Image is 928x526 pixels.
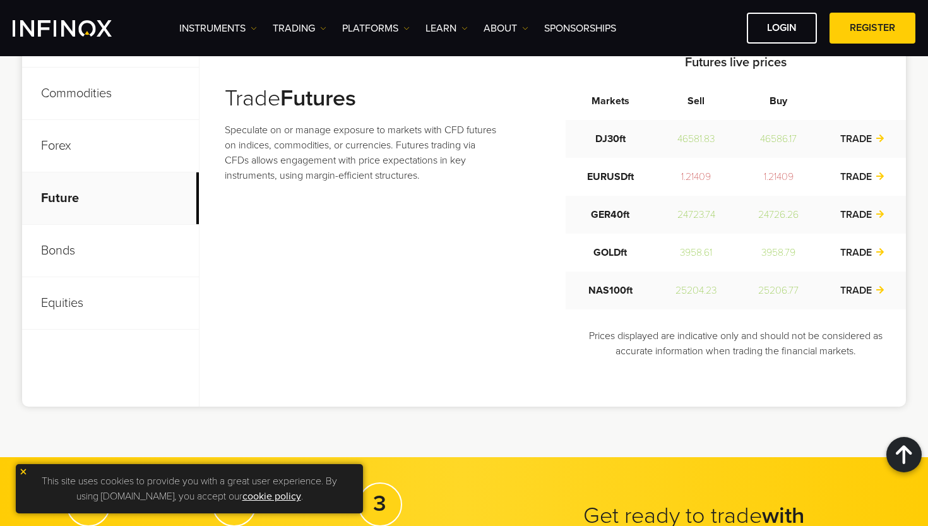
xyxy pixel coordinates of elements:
a: TRADE [840,170,884,183]
td: 24723.74 [655,196,738,234]
a: TRADING [273,21,326,36]
p: Forex [22,120,199,172]
p: Prices displayed are indicative only and should not be considered as accurate information when tr... [566,328,907,359]
td: 1.21409 [737,158,819,196]
p: This site uses cookies to provide you with a great user experience. By using [DOMAIN_NAME], you a... [22,470,357,507]
td: NAS100ft [566,272,655,309]
p: Commodities [22,68,199,120]
td: GOLDft [566,234,655,272]
a: INFINOX Logo [13,20,141,37]
a: PLATFORMS [342,21,410,36]
a: TRADE [840,133,884,145]
a: ABOUT [484,21,528,36]
a: cookie policy [242,490,301,503]
strong: Futures [280,85,356,112]
a: Instruments [179,21,257,36]
a: REGISTER [830,13,915,44]
th: Markets [566,82,655,120]
td: 3958.61 [655,234,738,272]
p: Future [22,172,199,225]
p: Bonds [22,225,199,277]
a: TRADE [840,246,884,259]
p: Speculate on or manage exposure to markets with CFD futures on indices, commodities, or currencie... [225,123,497,183]
strong: 2 [228,490,241,517]
td: 3958.79 [737,234,819,272]
strong: 1 [84,490,93,517]
td: GER40ft [566,196,655,234]
th: Buy [737,82,819,120]
th: Sell [655,82,738,120]
td: 1.21409 [655,158,738,196]
a: TRADE [840,284,884,297]
td: 25204.23 [655,272,738,309]
strong: 3 [373,490,386,517]
a: Learn [425,21,468,36]
strong: Futures live prices [685,55,787,70]
a: LOGIN [747,13,817,44]
td: 46586.17 [737,120,819,158]
p: Equities [22,277,199,330]
img: yellow close icon [19,467,28,476]
td: DJ30ft [566,120,655,158]
td: 46581.83 [655,120,738,158]
td: EURUSDft [566,158,655,196]
td: 25206.77 [737,272,819,309]
a: TRADE [840,208,884,221]
h3: Trade [225,85,497,112]
a: SPONSORSHIPS [544,21,616,36]
td: 24726.26 [737,196,819,234]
